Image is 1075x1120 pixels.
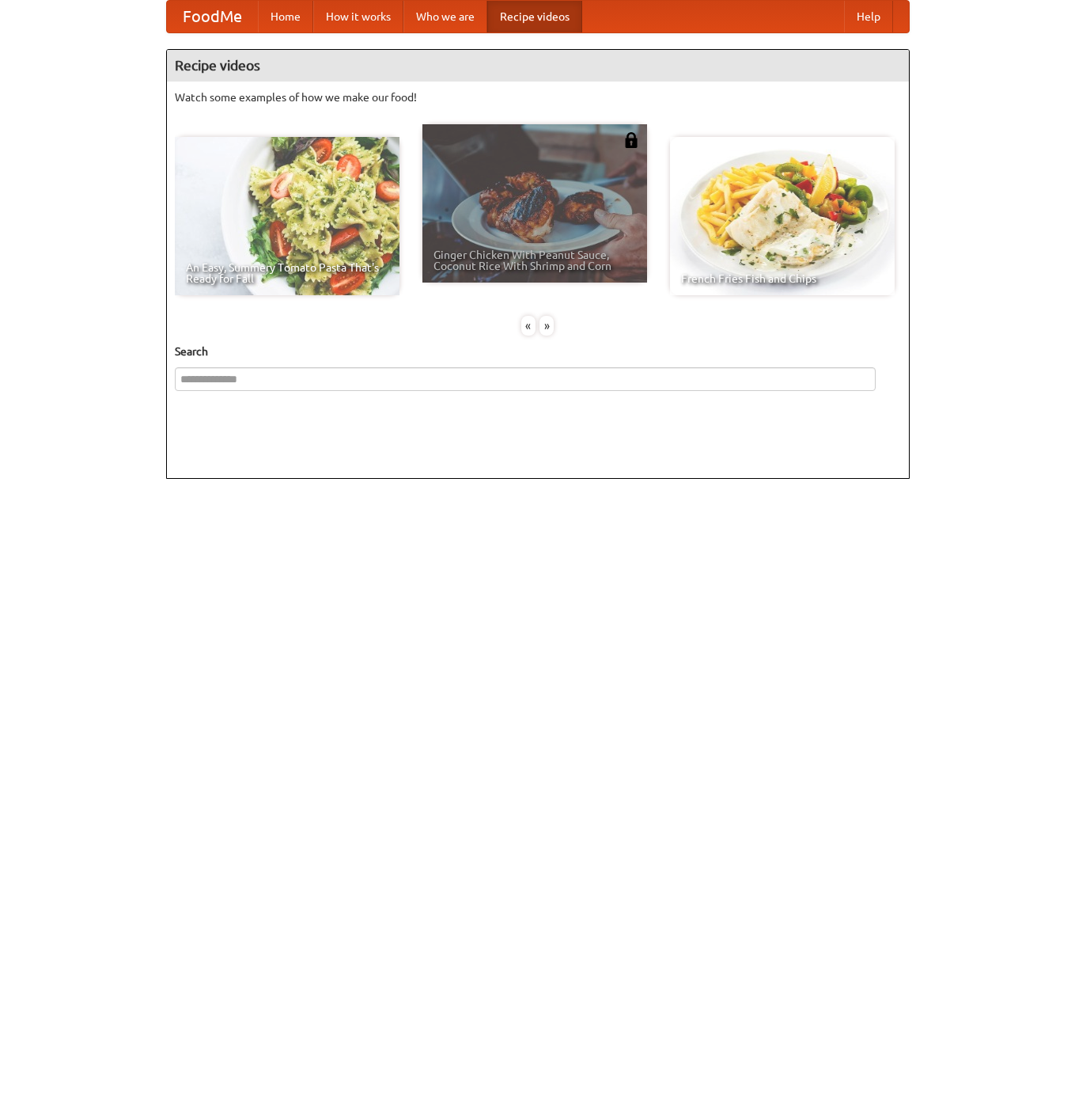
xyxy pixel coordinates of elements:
p: Watch some examples of how we make our food! [175,89,901,105]
a: Recipe videos [487,1,582,32]
a: French Fries Fish and Chips [670,137,895,295]
span: An Easy, Summery Tomato Pasta That's Ready for Fall [186,262,388,284]
h5: Search [175,344,901,359]
h4: Recipe videos [167,50,909,82]
div: » [539,316,554,336]
a: How it works [313,1,403,32]
div: « [521,316,536,336]
a: Home [258,1,313,32]
img: 483408.png [623,132,639,148]
a: An Easy, Summery Tomato Pasta That's Ready for Fall [175,137,399,295]
a: FoodMe [167,1,258,32]
span: French Fries Fish and Chips [681,273,884,284]
a: Help [844,1,893,32]
a: Who we are [403,1,487,32]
